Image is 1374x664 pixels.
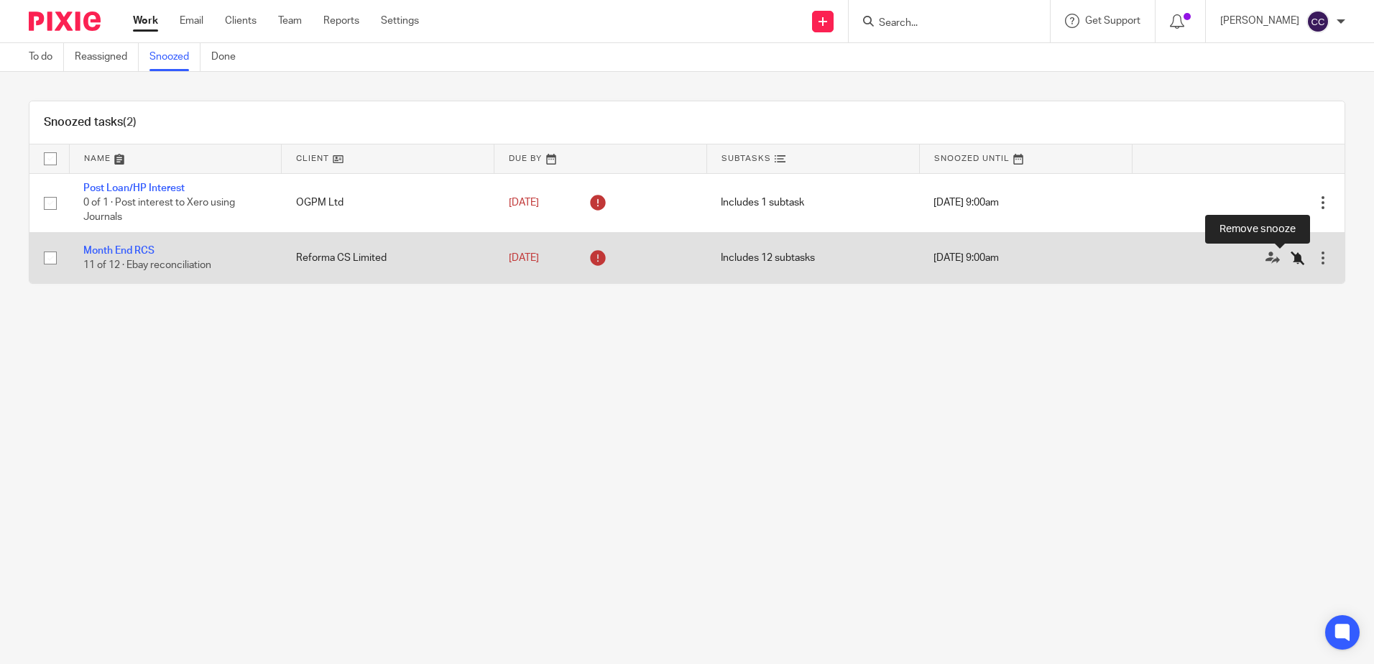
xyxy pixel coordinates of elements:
span: Subtasks [721,155,771,162]
span: Includes 1 subtask [721,198,804,208]
span: 11 of 12 · Ebay reconciliation [83,260,211,270]
span: [DATE] [509,198,539,208]
span: 0 of 1 · Post interest to Xero using Journals [83,198,235,223]
input: Search [877,17,1007,30]
span: [DATE] 9:00am [933,253,999,263]
a: Month End RCS [83,246,155,256]
a: Snoozed [149,43,200,71]
td: OGPM Ltd [282,173,494,232]
a: Done [211,43,246,71]
a: Clients [225,14,257,28]
a: Settings [381,14,419,28]
a: Reports [323,14,359,28]
img: svg%3E [1306,10,1329,33]
span: [DATE] 9:00am [933,198,999,208]
td: Reforma CS Limited [282,232,494,283]
a: To do [29,43,64,71]
a: Post Loan/HP Interest [83,183,185,193]
span: Get Support [1085,16,1140,26]
a: Team [278,14,302,28]
a: Reassigned [75,43,139,71]
h1: Snoozed tasks [44,115,137,130]
span: [DATE] [509,253,539,263]
span: Includes 12 subtasks [721,253,815,263]
img: Pixie [29,11,101,31]
a: Work [133,14,158,28]
span: (2) [123,116,137,128]
p: [PERSON_NAME] [1220,14,1299,28]
a: Email [180,14,203,28]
